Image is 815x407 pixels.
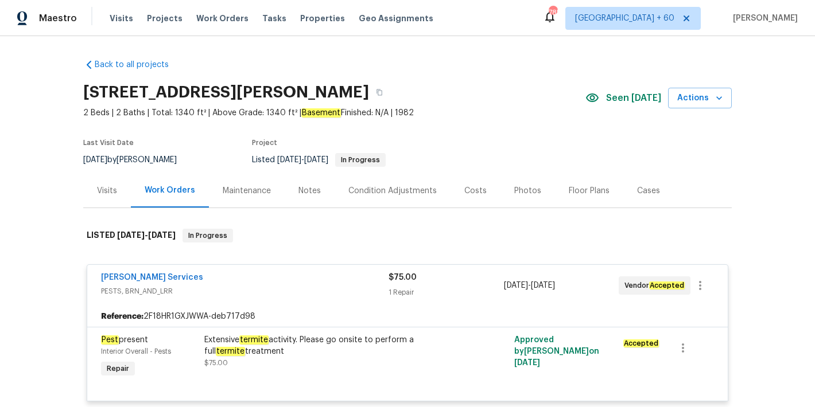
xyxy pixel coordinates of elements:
span: In Progress [336,156,385,163]
span: Tasks [262,14,286,22]
div: Floor Plans [569,185,610,197]
span: PESTS, BRN_AND_LRR [101,285,389,297]
span: Last Visit Date [83,139,134,146]
span: [DATE] [117,231,145,239]
div: Maintenance [223,185,271,197]
span: [GEOGRAPHIC_DATA] + 60 [575,13,674,24]
span: [DATE] [514,359,540,367]
span: Vendor [624,280,689,291]
div: Costs [464,185,487,197]
span: [PERSON_NAME] [728,13,798,24]
em: Accepted [623,339,659,347]
span: $75.00 [204,359,228,366]
span: [DATE] [531,281,555,289]
button: Copy Address [369,82,390,103]
a: Back to all projects [83,59,193,71]
a: [PERSON_NAME] Services [101,273,203,281]
span: Properties [300,13,345,24]
span: Visits [110,13,133,24]
span: [DATE] [83,156,107,164]
div: Photos [514,185,541,197]
div: 2F18HR1GXJWWA-deb717d98 [87,306,728,327]
span: [DATE] [504,281,528,289]
div: Work Orders [145,185,195,196]
span: 2 Beds | 2 Baths | Total: 1340 ft² | Above Grade: 1340 ft² | Finished: N/A | 1982 [83,107,585,119]
span: Project [252,139,277,146]
em: Accepted [649,281,685,289]
span: Interior Overall - Pests [101,348,171,355]
span: $75.00 [389,273,417,281]
span: Geo Assignments [359,13,433,24]
div: 1 Repair [389,287,503,298]
b: Reference: [101,311,143,322]
h6: LISTED [87,229,176,242]
div: Cases [637,185,660,197]
span: - [277,156,328,164]
span: Work Orders [196,13,249,24]
span: [DATE] [148,231,176,239]
span: present [101,335,148,345]
div: by [PERSON_NAME] [83,153,191,167]
div: Extensive activity. Please go onsite to perform a full treatment [204,334,456,357]
div: 785 [549,7,557,18]
span: - [504,280,555,291]
span: Maestro [39,13,77,24]
span: Listed [252,156,386,164]
h2: [STREET_ADDRESS][PERSON_NAME] [83,87,369,98]
em: termite [239,335,269,345]
div: Condition Adjustments [348,185,437,197]
span: - [117,231,176,239]
div: LISTED [DATE]-[DATE]In Progress [83,217,732,254]
span: In Progress [184,230,232,241]
button: Actions [668,88,732,109]
span: Projects [147,13,183,24]
span: [DATE] [304,156,328,164]
span: Actions [677,91,723,105]
em: Basement [301,108,341,118]
em: termite [216,347,245,356]
span: Seen [DATE] [606,92,661,104]
span: [DATE] [277,156,301,164]
div: Visits [97,185,117,197]
span: Approved by [PERSON_NAME] on [514,336,599,367]
span: Repair [102,363,134,374]
em: Pest [101,335,119,345]
div: Notes [298,185,321,197]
